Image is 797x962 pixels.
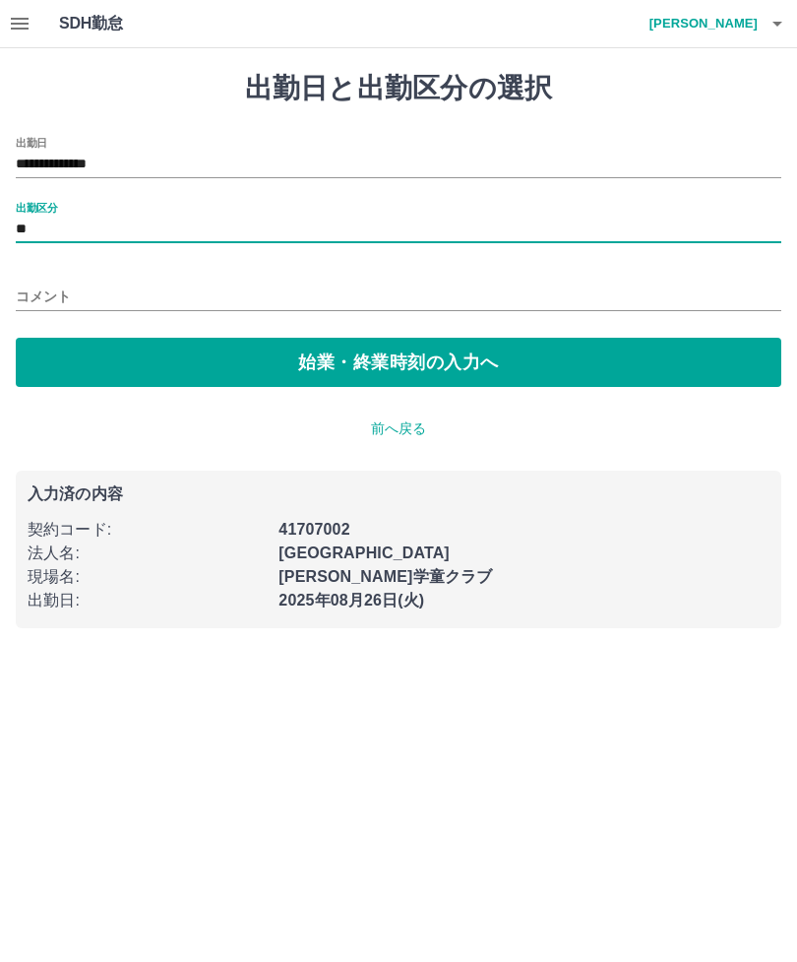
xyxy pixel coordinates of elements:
[28,518,267,542] p: 契約コード :
[28,565,267,589] p: 現場名 :
[278,545,450,561] b: [GEOGRAPHIC_DATA]
[28,589,267,612] p: 出勤日 :
[16,200,57,215] label: 出勤区分
[16,418,781,439] p: 前へ戻る
[278,592,424,609] b: 2025年08月26日(火)
[28,542,267,565] p: 法人名 :
[16,338,781,387] button: 始業・終業時刻の入力へ
[16,72,781,105] h1: 出勤日と出勤区分の選択
[278,521,349,538] b: 41707002
[28,486,769,502] p: 入力済の内容
[278,568,492,585] b: [PERSON_NAME]学童クラブ
[16,135,47,150] label: 出勤日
